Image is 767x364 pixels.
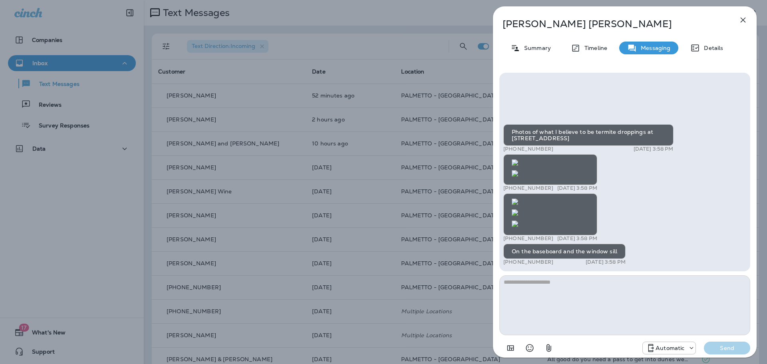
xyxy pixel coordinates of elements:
[512,221,518,227] img: twilio-download
[557,235,597,242] p: [DATE] 3:58 PM
[512,209,518,216] img: twilio-download
[503,235,553,242] p: [PHONE_NUMBER]
[634,146,674,152] p: [DATE] 3:58 PM
[520,45,551,51] p: Summary
[557,185,597,191] p: [DATE] 3:58 PM
[512,199,518,205] img: twilio-download
[503,18,721,30] p: [PERSON_NAME] [PERSON_NAME]
[503,244,626,259] div: On the baseboard and the window sill
[503,146,553,152] p: [PHONE_NUMBER]
[512,159,518,166] img: twilio-download
[637,45,670,51] p: Messaging
[700,45,723,51] p: Details
[656,345,684,351] p: Automatic
[503,185,553,191] p: [PHONE_NUMBER]
[503,124,674,146] div: Photos of what I believe to be termite droppings at [STREET_ADDRESS]
[586,259,626,265] p: [DATE] 3:58 PM
[503,340,519,356] button: Add in a premade template
[503,259,553,265] p: [PHONE_NUMBER]
[522,340,538,356] button: Select an emoji
[512,170,518,177] img: twilio-download
[580,45,607,51] p: Timeline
